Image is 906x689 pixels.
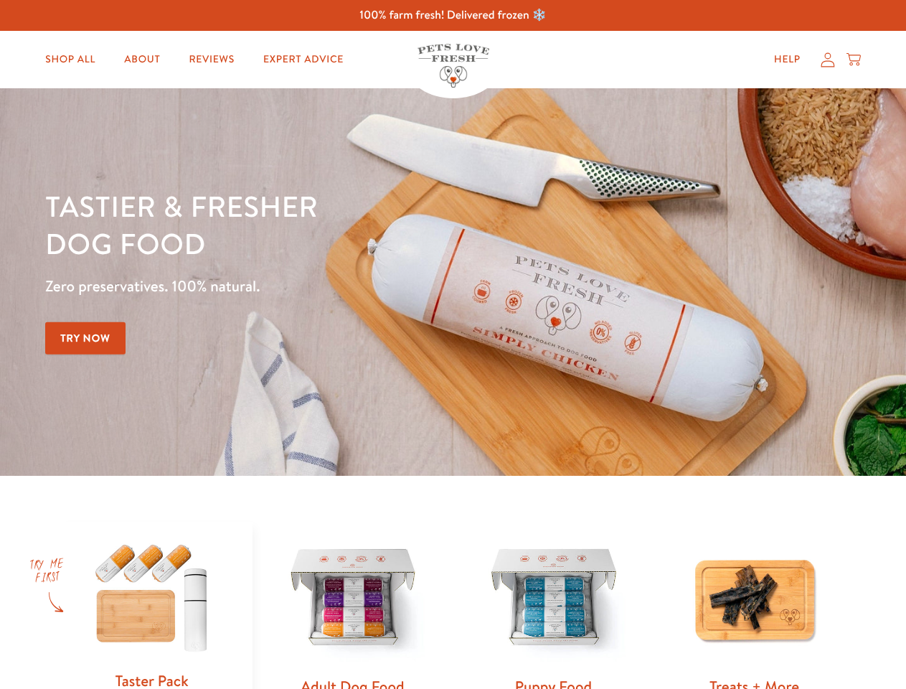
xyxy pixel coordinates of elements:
a: Shop All [34,45,107,74]
a: About [113,45,171,74]
img: Pets Love Fresh [417,44,489,88]
a: Expert Advice [252,45,355,74]
a: Try Now [45,322,126,355]
a: Reviews [177,45,245,74]
h1: Tastier & fresher dog food [45,187,589,262]
a: Help [763,45,812,74]
p: Zero preservatives. 100% natural. [45,273,589,299]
